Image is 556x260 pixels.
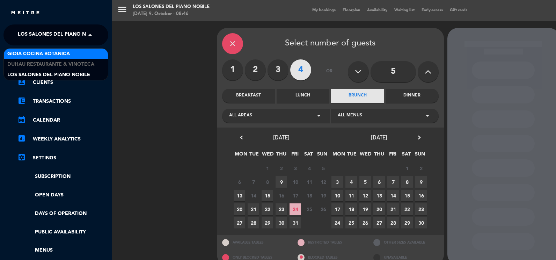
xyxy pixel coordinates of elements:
[17,228,108,236] a: Public availability
[18,28,101,42] span: Los Salones del Piano Nobile
[17,96,26,105] i: account_balance_wallet
[17,135,108,143] a: assessmentWeekly Analytics
[17,78,108,87] a: account_boxClients
[7,71,90,79] span: Los Salones del Piano Nobile
[10,10,40,16] img: MEITRE
[7,50,70,58] span: Gioia Cocina Botánica
[17,154,108,162] a: Settings
[7,60,94,68] span: Duhau Restaurante & Vinoteca
[17,97,108,106] a: account_balance_walletTransactions
[17,134,26,143] i: assessment
[17,246,108,254] a: Menus
[17,115,26,124] i: calendar_month
[17,153,26,161] i: settings_applications
[17,173,108,181] a: Subscription
[17,78,26,86] i: account_box
[17,116,108,124] a: calendar_monthCalendar
[17,210,108,218] a: Days of operation
[17,191,108,199] a: Open Days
